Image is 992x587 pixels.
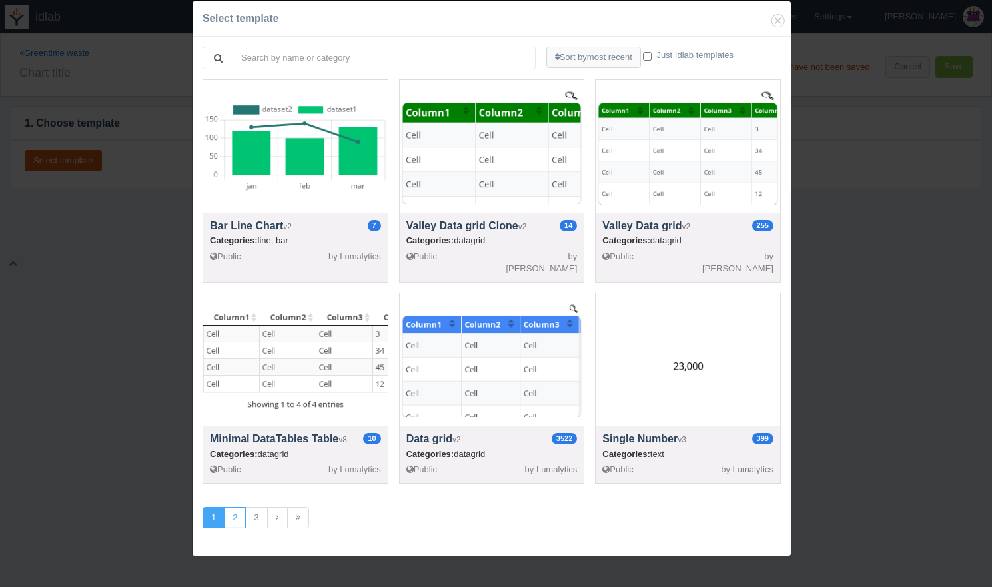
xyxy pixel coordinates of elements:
[546,47,641,69] button: Sort bymost recent
[283,222,292,231] small: v2
[406,235,578,247] div: datagrid
[552,433,577,444] span: Usage
[492,251,582,275] div: by [PERSON_NAME]
[210,235,381,247] div: line, bar
[224,507,246,529] a: 2
[752,433,773,444] span: Usage
[203,11,781,26] div: Select template
[406,220,578,232] h4: Valley Data grid Clone
[656,49,734,62] label: Just Idlab templates
[518,222,527,231] small: v2
[401,464,492,476] div: Public
[401,251,492,263] div: Public
[210,433,381,445] h4: Minimal DataTables Table
[597,464,688,476] div: Public
[602,449,650,459] span: Categories:
[602,235,773,247] div: datagrid
[406,433,578,445] h4: Data grid
[363,433,380,444] span: Usage
[205,464,295,476] div: Public
[295,251,386,263] div: by Lumalytics
[210,449,258,459] span: Categories:
[678,435,686,444] small: v3
[205,251,295,263] div: Public
[597,251,688,263] div: Public
[210,235,258,245] span: Categories:
[368,220,381,231] span: Usage
[452,435,461,444] small: v2
[688,464,779,476] div: by Lumalytics
[203,507,225,529] a: 1
[643,52,652,61] input: Just Idlab templates
[245,507,267,529] a: 3
[752,220,773,231] span: Usage
[233,47,536,69] input: Search by name or category
[688,251,779,275] div: by [PERSON_NAME]
[560,220,577,231] span: Usage
[602,220,773,232] h4: Valley Data grid
[771,14,785,27] button: Close
[295,464,386,476] div: by Lumalytics
[210,448,381,461] div: datagrid
[406,235,454,245] span: Categories:
[602,433,773,445] h4: Single Number
[602,235,650,245] span: Categories:
[338,435,347,444] small: v8
[492,464,582,476] div: by Lumalytics
[210,220,381,232] h4: Bar Line Chart
[406,448,578,461] div: datagrid
[587,52,632,62] span: most recent
[602,448,773,461] div: text
[406,449,454,459] span: Categories:
[682,222,690,231] small: v2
